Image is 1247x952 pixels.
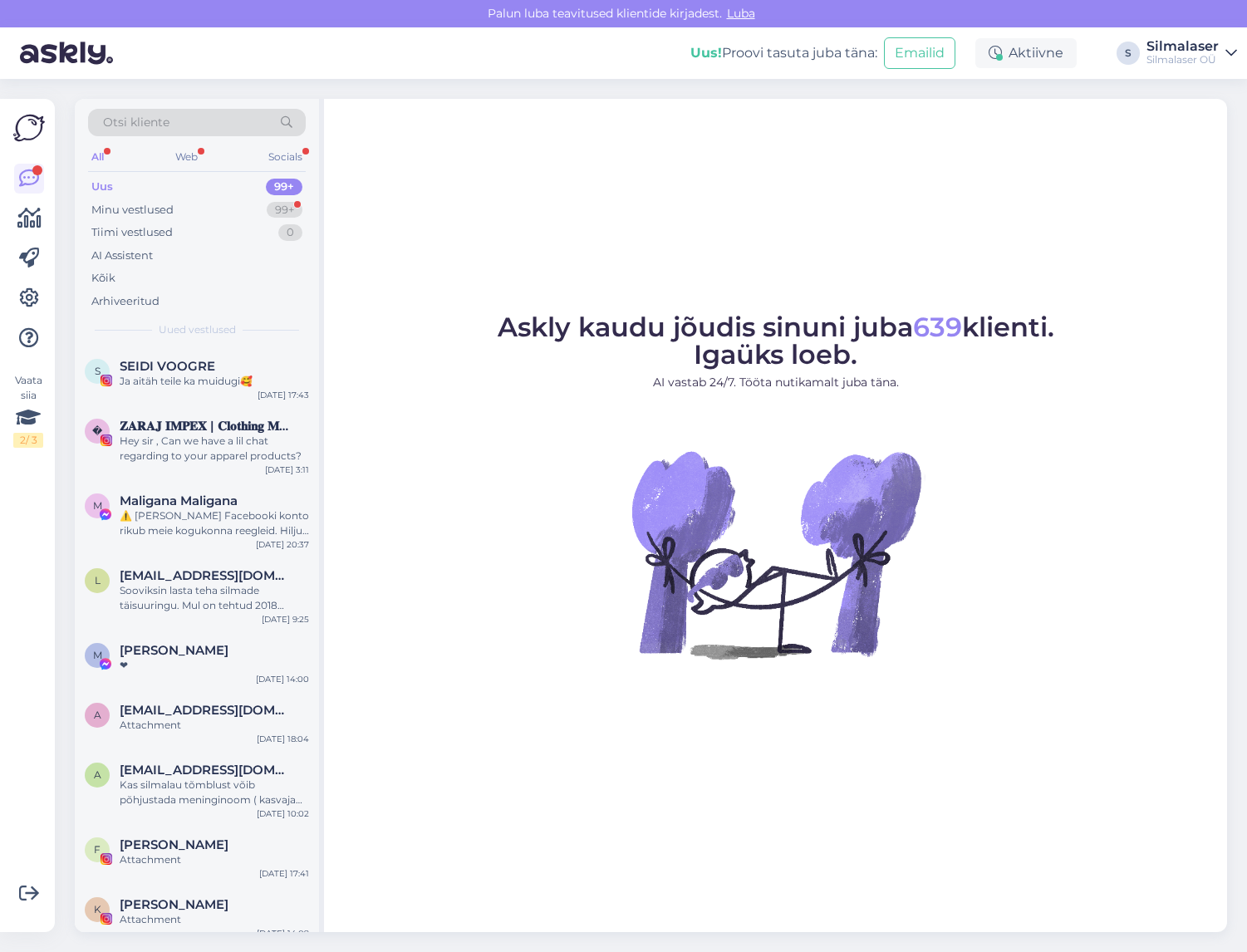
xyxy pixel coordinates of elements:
span: l [95,574,101,586]
span: a [94,768,101,781]
div: Silmalaser [1146,40,1219,53]
span: � [92,424,102,437]
p: AI vastab 24/7. Tööta nutikamalt juba täna. [498,374,1054,391]
div: 0 [278,224,302,241]
div: [DATE] 18:04 [257,733,309,745]
span: lindakolk47@hotmail.com [120,568,292,583]
div: ❤ [120,658,309,673]
span: Frida Brit Noor [120,837,228,852]
div: Sooviksin lasta teha silmade täisuuringu. Mul on tehtud 2018 mõlemale silmale kaeoperatsioon Silm... [120,583,309,613]
span: S [95,365,101,377]
div: [DATE] 10:02 [257,807,309,820]
div: S [1117,42,1140,65]
button: Emailid [884,37,955,69]
div: All [88,146,107,168]
a: SilmalaserSilmalaser OÜ [1146,40,1237,66]
div: 99+ [267,202,302,218]
span: amjokelafin@gmail.com [120,703,292,718]
div: ⚠️ [PERSON_NAME] Facebooki konto rikub meie kogukonna reegleid. Hiljuti on meie süsteem saanud ka... [120,508,309,538]
span: Margot Mõisavald [120,643,228,658]
div: Web [172,146,201,168]
img: Askly Logo [13,112,45,144]
div: Uus [91,179,113,195]
span: Uued vestlused [159,322,236,337]
div: [DATE] 3:11 [265,464,309,476]
span: Luba [722,6,760,21]
div: [DATE] 17:41 [259,867,309,880]
span: SEIDI VOOGRE [120,359,215,374]
div: Vaata siia [13,373,43,448]
div: Minu vestlused [91,202,174,218]
div: [DATE] 14:09 [257,927,309,940]
span: 639 [913,311,962,343]
span: K [94,903,101,915]
div: Socials [265,146,306,168]
span: M [93,649,102,661]
span: a [94,709,101,721]
div: Silmalaser OÜ [1146,53,1219,66]
div: Attachment [120,852,309,867]
div: Arhiveeritud [91,293,160,310]
div: Aktiivne [975,38,1077,68]
span: Otsi kliente [103,114,169,131]
span: M [93,499,102,512]
img: No Chat active [626,405,925,704]
div: Attachment [120,718,309,733]
div: [DATE] 14:00 [256,673,309,685]
span: F [94,843,101,856]
div: Kas silmalau tõmblust võib põhjustada meninginoom ( kasvaja silmanarvi piirkonnas)? [120,778,309,807]
b: Uus! [690,45,722,61]
span: Maligana Maligana [120,493,238,508]
div: 2 / 3 [13,433,43,448]
div: Tiimi vestlused [91,224,173,241]
div: AI Assistent [91,248,153,264]
div: [DATE] 17:43 [258,389,309,401]
span: Askly kaudu jõudis sinuni juba klienti. Igaüks loeb. [498,311,1054,370]
div: Kõik [91,270,115,287]
div: Attachment [120,912,309,927]
div: Ja aitäh teile ka muidugi🥰 [120,374,309,389]
span: Kari Viikna [120,897,228,912]
div: [DATE] 20:37 [256,538,309,551]
div: 99+ [266,179,302,195]
span: arterin@gmail.com [120,763,292,778]
div: Proovi tasuta juba täna: [690,43,877,63]
span: 𝐙𝐀𝐑𝐀𝐉 𝐈𝐌𝐏𝐄𝐗 | 𝐂𝐥𝐨𝐭𝐡𝐢𝐧𝐠 𝐌𝐚𝐧𝐮𝐟𝐚𝐜𝐭𝐮𝐫𝐞.. [120,419,292,434]
div: Hey sir , Can we have a lil chat regarding to your apparel products? [120,434,309,464]
div: [DATE] 9:25 [262,613,309,626]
